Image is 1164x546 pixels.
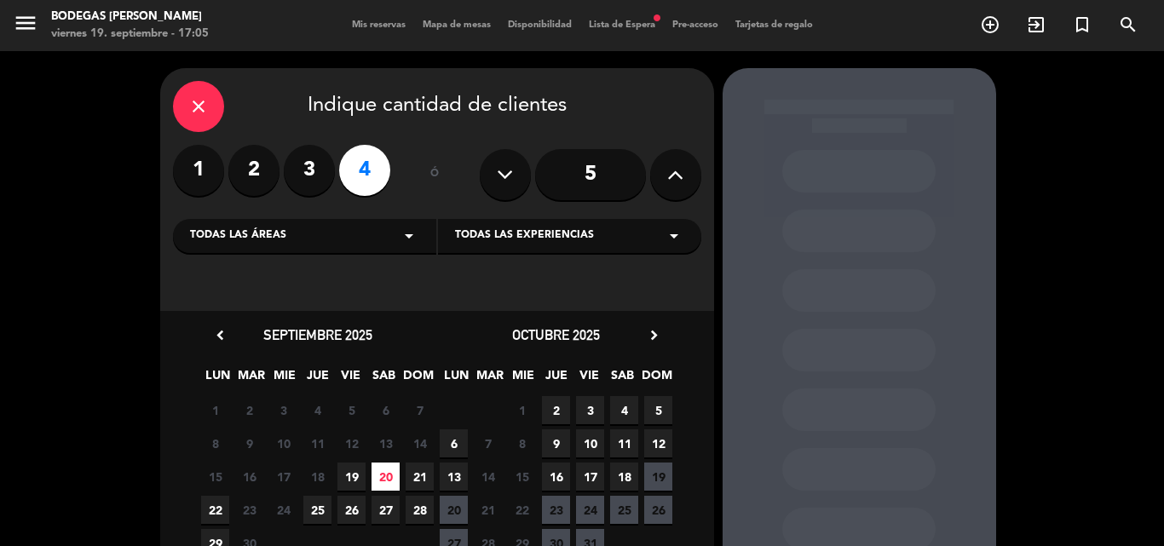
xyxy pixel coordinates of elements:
[337,365,365,394] span: VIE
[406,429,434,457] span: 14
[399,226,419,246] i: arrow_drop_down
[576,396,604,424] span: 3
[406,496,434,524] span: 28
[269,496,297,524] span: 24
[372,396,400,424] span: 6
[407,145,463,204] div: ó
[303,496,331,524] span: 25
[980,14,1000,35] i: add_circle_outline
[235,463,263,491] span: 16
[372,463,400,491] span: 20
[263,326,372,343] span: septiembre 2025
[644,396,672,424] span: 5
[508,463,536,491] span: 15
[1118,14,1138,35] i: search
[406,396,434,424] span: 7
[455,227,594,244] span: Todas las experiencias
[610,463,638,491] span: 18
[542,429,570,457] span: 9
[580,20,664,30] span: Lista de Espera
[269,396,297,424] span: 3
[337,396,366,424] span: 5
[339,145,390,196] label: 4
[664,226,684,246] i: arrow_drop_down
[228,145,279,196] label: 2
[508,396,536,424] span: 1
[201,429,229,457] span: 8
[337,496,366,524] span: 26
[235,429,263,457] span: 9
[642,365,670,394] span: DOM
[372,429,400,457] span: 13
[190,227,286,244] span: Todas las áreas
[235,396,263,424] span: 2
[727,20,821,30] span: Tarjetas de regalo
[406,463,434,491] span: 21
[173,81,701,132] div: Indique cantidad de clientes
[644,463,672,491] span: 19
[440,496,468,524] span: 20
[499,20,580,30] span: Disponibilidad
[284,145,335,196] label: 3
[440,429,468,457] span: 6
[542,365,570,394] span: JUE
[440,463,468,491] span: 13
[645,326,663,344] i: chevron_right
[608,365,637,394] span: SAB
[303,365,331,394] span: JUE
[610,429,638,457] span: 11
[414,20,499,30] span: Mapa de mesas
[403,365,431,394] span: DOM
[644,496,672,524] span: 26
[201,463,229,491] span: 15
[337,429,366,457] span: 12
[664,20,727,30] span: Pre-acceso
[337,463,366,491] span: 19
[644,429,672,457] span: 12
[542,496,570,524] span: 23
[576,429,604,457] span: 10
[13,10,38,42] button: menu
[370,365,398,394] span: SAB
[1026,14,1046,35] i: exit_to_app
[512,326,600,343] span: octubre 2025
[237,365,265,394] span: MAR
[343,20,414,30] span: Mis reservas
[475,365,504,394] span: MAR
[474,496,502,524] span: 21
[474,463,502,491] span: 14
[303,429,331,457] span: 11
[474,429,502,457] span: 7
[610,396,638,424] span: 4
[201,496,229,524] span: 22
[575,365,603,394] span: VIE
[269,429,297,457] span: 10
[188,96,209,117] i: close
[508,429,536,457] span: 8
[542,396,570,424] span: 2
[270,365,298,394] span: MIE
[51,9,209,26] div: Bodegas [PERSON_NAME]
[204,365,232,394] span: LUN
[610,496,638,524] span: 25
[303,396,331,424] span: 4
[201,396,229,424] span: 1
[542,463,570,491] span: 16
[372,496,400,524] span: 27
[269,463,297,491] span: 17
[576,463,604,491] span: 17
[303,463,331,491] span: 18
[51,26,209,43] div: viernes 19. septiembre - 17:05
[13,10,38,36] i: menu
[652,13,662,23] span: fiber_manual_record
[442,365,470,394] span: LUN
[1072,14,1092,35] i: turned_in_not
[509,365,537,394] span: MIE
[508,496,536,524] span: 22
[576,496,604,524] span: 24
[211,326,229,344] i: chevron_left
[173,145,224,196] label: 1
[235,496,263,524] span: 23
